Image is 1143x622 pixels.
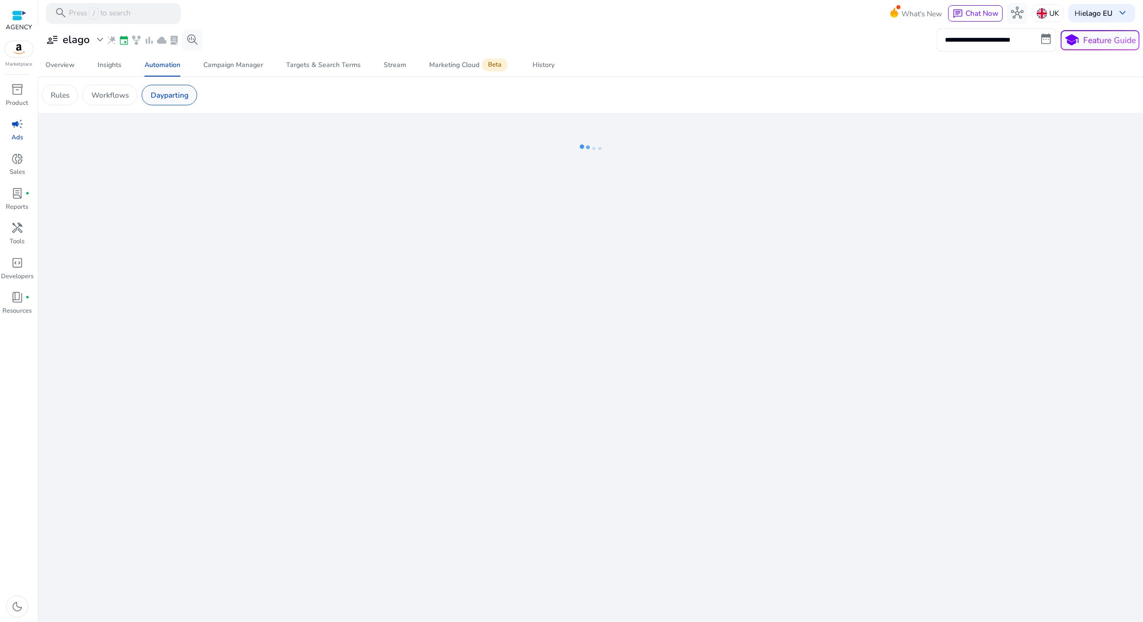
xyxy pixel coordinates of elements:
span: wand_stars [106,35,117,45]
div: Stream [384,62,406,68]
div: Automation [144,62,180,68]
p: Hi [1075,10,1112,17]
div: Targets & Search Terms [286,62,361,68]
span: school [1064,33,1079,48]
span: user_attributes [46,34,58,46]
span: fiber_manual_record [25,295,30,300]
span: Beta [482,58,508,71]
p: Sales [10,168,25,177]
span: code_blocks [11,257,23,269]
span: chat [953,9,963,19]
p: Feature Guide [1084,34,1136,46]
span: keyboard_arrow_down [1117,7,1129,19]
img: amazon.svg [5,41,33,57]
p: Reports [6,203,29,212]
span: event [119,35,129,45]
span: Chat Now [965,8,999,18]
span: expand_more [94,34,106,46]
p: UK [1049,5,1059,22]
span: cloud [156,35,167,45]
p: Press to search [69,8,131,19]
p: Resources [3,306,32,316]
p: Workflows [91,90,129,101]
div: Campaign Manager [203,62,263,68]
span: book_4 [11,291,23,304]
span: search_insights [186,34,199,46]
span: lab_profile [11,187,23,200]
button: chatChat Now [948,5,1002,22]
span: donut_small [11,153,23,165]
p: Developers [1,272,33,282]
img: uk.svg [1037,8,1047,19]
div: History [533,62,555,68]
button: search_insights [182,30,203,51]
span: / [89,8,98,19]
span: handyman [11,222,23,234]
span: bar_chart [144,35,155,45]
p: Dayparting [151,90,189,101]
div: Insights [98,62,122,68]
span: inventory_2 [11,83,23,96]
span: family_history [131,35,142,45]
p: AGENCY [6,23,32,33]
button: hub [1007,3,1028,24]
div: Marketing Cloud [429,61,510,69]
span: dark_mode [11,600,23,613]
span: fiber_manual_record [25,192,30,196]
span: hub [1011,7,1023,19]
p: Tools [10,237,25,247]
span: search [55,7,67,19]
h3: elago [63,34,89,46]
p: Product [6,99,29,108]
p: Marketplace [6,61,33,68]
span: campaign [11,118,23,130]
p: Rules [51,90,69,101]
span: lab_profile [169,35,180,45]
div: Overview [45,62,75,68]
span: What's New [901,5,942,22]
b: elago EU [1082,8,1112,18]
p: Ads [11,133,23,143]
button: schoolFeature Guide [1061,30,1140,50]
